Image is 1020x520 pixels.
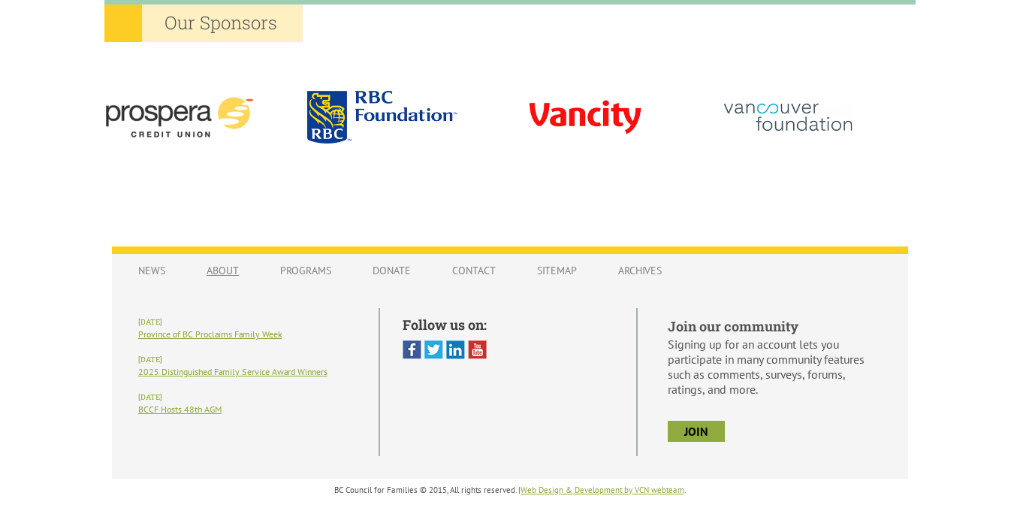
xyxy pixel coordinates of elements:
h6: [DATE] [138,355,356,364]
a: Contact [437,256,511,285]
a: BCCF Hosts 48th AGM [138,404,222,415]
img: prospera-4.png [104,77,255,158]
a: Province of BC Proclaims Family Week [138,328,282,340]
a: Archives [603,256,677,285]
a: Sitemap [522,256,592,285]
h6: [DATE] [138,317,356,327]
h2: Our Sponsors [104,5,303,42]
img: rbc.png [307,91,457,143]
h6: [DATE] [138,392,356,402]
a: News [123,256,180,285]
h5: Join our community [668,317,882,335]
img: Twitter [424,340,443,359]
a: Programs [265,256,346,285]
img: You Tube [468,340,487,359]
img: vancouver_foundation-2.png [713,77,863,156]
a: Donate [358,256,426,285]
h5: Follow us on: [403,316,614,334]
a: join [668,421,725,442]
img: Facebook [403,340,421,359]
p: Signing up for an account lets you participate in many community features such as comments, surve... [668,337,882,397]
a: Web Design & Development by VCN webteam [521,485,684,495]
a: 2025 Distinguished Family Service Award Winners [138,366,327,377]
p: BC Council for Families © 2015, All rights reserved. | . [112,485,908,495]
img: vancity-3.png [510,75,660,159]
img: Linked In [446,340,465,359]
a: About [192,256,254,285]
